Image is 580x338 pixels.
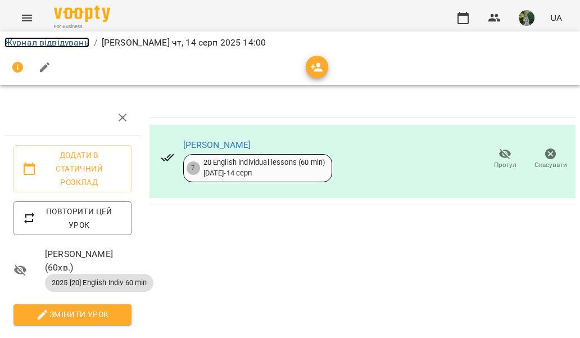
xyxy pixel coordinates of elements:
li: / [94,36,97,49]
a: Журнал відвідувань [4,37,89,48]
span: UA [550,12,562,24]
button: UA [546,7,567,28]
span: Повторити цей урок [22,205,123,232]
button: Скасувати [528,143,573,175]
span: For Business [54,23,110,30]
span: Змінити урок [22,308,123,321]
div: 7 [187,161,200,175]
p: [PERSON_NAME] чт, 14 серп 2025 14:00 [102,36,266,49]
span: Скасувати [534,160,567,170]
div: 20 English individual lessons (60 min) [DATE] - 14 серп [203,157,325,178]
span: Прогул [494,160,516,170]
button: Додати в статичний розклад [13,145,132,192]
a: [PERSON_NAME] [183,139,251,150]
span: Додати в статичний розклад [22,148,123,189]
span: 2025 [20] English Indiv 60 min [45,278,153,288]
nav: breadcrumb [4,36,576,49]
button: Прогул [482,143,528,175]
img: Voopty Logo [54,6,110,22]
img: 429a96cc9ef94a033d0b11a5387a5960.jfif [519,10,534,26]
button: Повторити цей урок [13,201,132,235]
button: Змінити урок [13,304,132,325]
button: Menu [13,4,40,31]
span: [PERSON_NAME] ( 60 хв. ) [45,247,132,274]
